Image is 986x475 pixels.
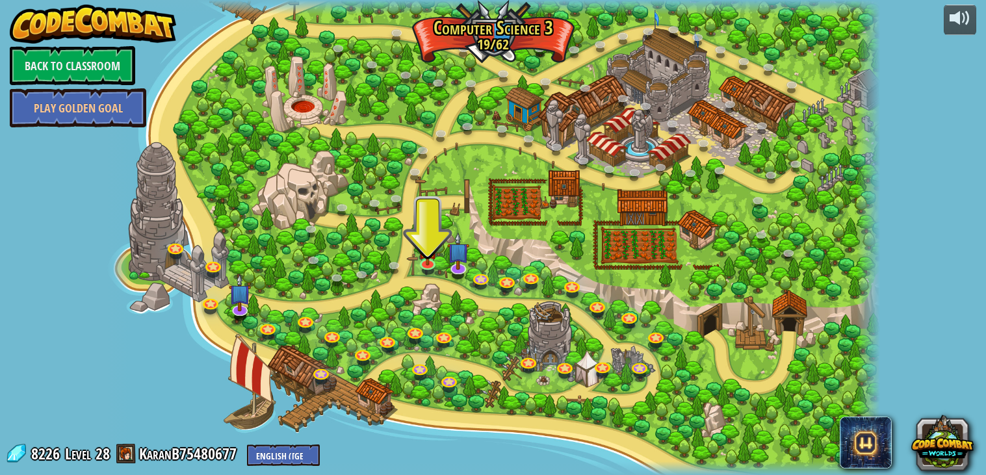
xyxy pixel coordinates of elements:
img: level-banner-started.png [418,232,437,266]
img: CodeCombat - Learn how to code by playing a game [10,5,176,44]
a: Back to Classroom [10,46,135,85]
button: Adjust volume [944,5,976,35]
a: KaranB75480677 [139,443,240,464]
span: 8226 [31,443,64,464]
span: Level [65,443,91,465]
img: level-banner-unstarted-subscriber.png [229,274,251,312]
img: level-banner-unstarted-subscriber.png [447,233,469,270]
a: Play Golden Goal [10,88,146,127]
span: 28 [96,443,110,464]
